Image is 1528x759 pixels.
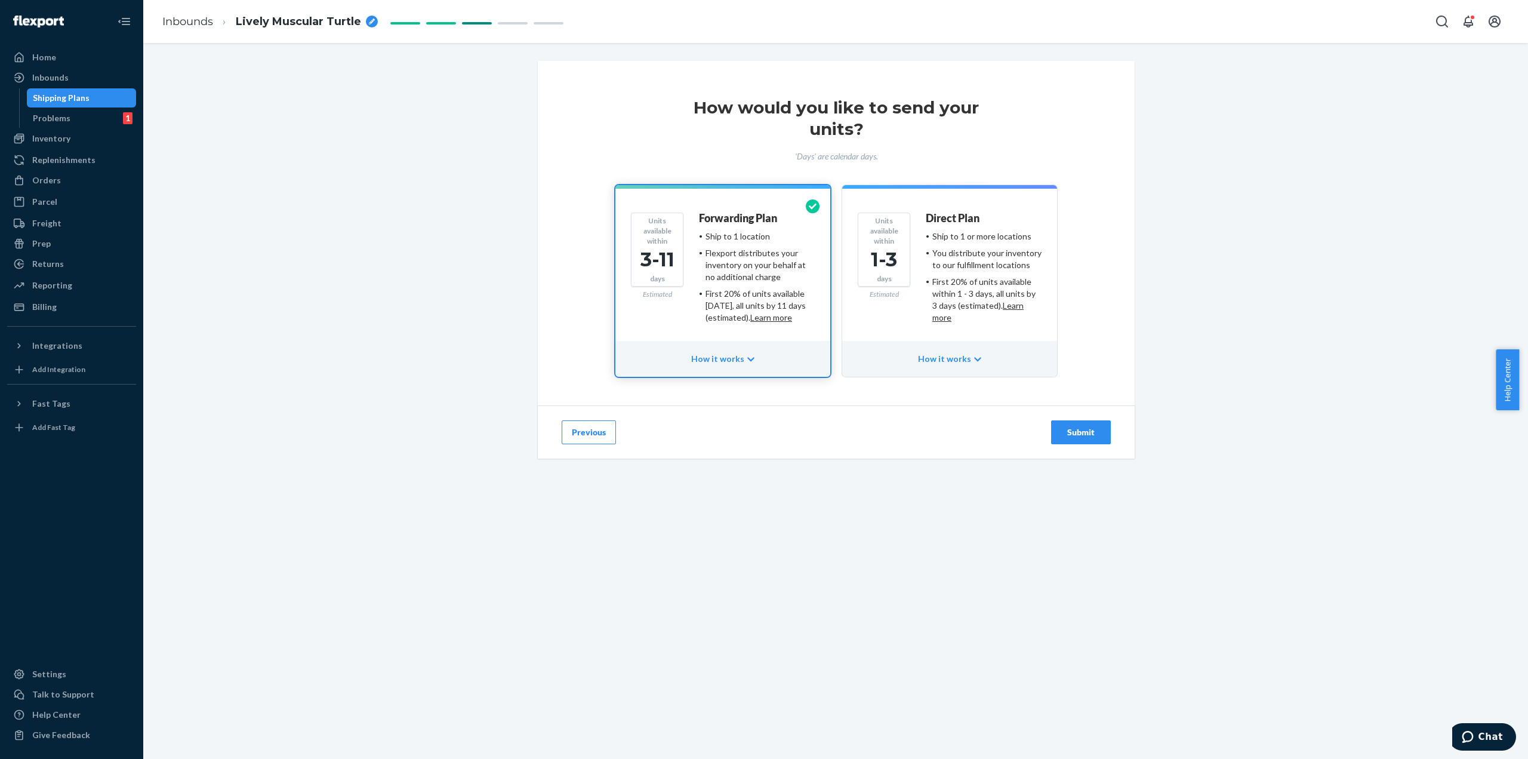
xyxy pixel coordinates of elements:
div: Reporting [32,279,72,291]
ol: breadcrumbs [153,4,387,39]
a: Inbounds [162,15,213,28]
a: Replenishments [7,150,136,170]
button: Talk to Support [7,685,136,704]
div: Billing [32,301,57,313]
button: Give Feedback [7,726,136,745]
div: First 20% of units available within 1 - 3 days, all units by 3 days (estimated). [932,276,1042,324]
button: Integrations [7,336,136,355]
a: Add Integration [7,360,136,379]
div: Submit [1061,426,1101,438]
a: Help Center [7,705,136,724]
iframe: Opens a widget where you can chat to one of our agents [1452,723,1516,753]
div: Units available within days [858,213,910,287]
div: Settings [32,668,66,680]
div: 1-3 [863,246,905,274]
div: Help Center [32,709,81,721]
h4: Forwarding Plan [699,213,777,225]
div: Returns [32,258,64,270]
button: Fast Tags [7,394,136,413]
div: Inbounds [32,72,69,84]
button: Units available within3-11daysEstimatedForwarding PlanShip to 1 locationFlexport distributes your... [615,185,830,377]
a: Add Fast Tag [7,418,136,437]
a: Orders [7,171,136,190]
div: Freight [32,217,61,229]
div: How it works [615,341,830,377]
div: Parcel [32,196,57,208]
a: Parcel [7,192,136,211]
div: Flexport distributes your inventory on your behalf at no additional charge [706,247,815,283]
div: Ship to 1 location [706,231,770,242]
a: Learn more [750,312,792,322]
div: Talk to Support [32,689,94,700]
button: Help Center [1496,349,1519,410]
a: Shipping Plans [27,88,137,107]
a: Home [7,48,136,67]
button: Submit [1051,420,1111,444]
div: Integrations [32,340,82,352]
div: Prep [32,238,51,250]
a: Freight [7,214,136,233]
div: You distribute your inventory to our fulfillment locations [932,247,1042,271]
a: Inbounds [7,68,136,87]
button: Previous [562,420,616,444]
span: Estimated [870,290,899,299]
button: Open account menu [1483,10,1507,33]
div: How it works [842,341,1057,377]
div: Add Integration [32,364,85,374]
a: Prep [7,234,136,253]
span: Estimated [643,290,672,299]
span: Lively Muscular Turtle [236,14,361,30]
a: Reporting [7,276,136,295]
div: Problems [33,112,70,124]
button: Open Search Box [1430,10,1454,33]
a: Returns [7,254,136,274]
div: Units available within days [631,213,683,287]
span: 'Days' are calendar days. [795,151,878,161]
div: Ship to 1 or more locations [932,231,1031,242]
div: 3-11 [636,246,678,274]
a: Learn more [932,300,1024,322]
div: Shipping Plans [33,92,90,104]
button: Units available within1-3daysEstimatedDirect PlanShip to 1 or more locationsYou distribute your i... [842,185,1057,377]
img: Flexport logo [13,16,64,27]
div: Inventory [32,133,70,145]
a: Inventory [7,129,136,148]
div: Add Fast Tag [32,422,75,432]
button: Close Navigation [112,10,136,33]
div: Give Feedback [32,729,90,741]
a: Settings [7,665,136,684]
a: Problems1 [27,109,137,128]
button: Open notifications [1456,10,1480,33]
div: 1 [123,112,133,124]
div: Orders [32,174,61,186]
h4: Direct Plan [926,213,979,225]
h2: How would you like to send your units? [681,97,991,140]
a: Billing [7,297,136,316]
div: Fast Tags [32,398,70,410]
div: Home [32,51,56,63]
div: First 20% of units available [DATE], all units by 11 days (estimated). [706,288,815,324]
div: Replenishments [32,154,95,166]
